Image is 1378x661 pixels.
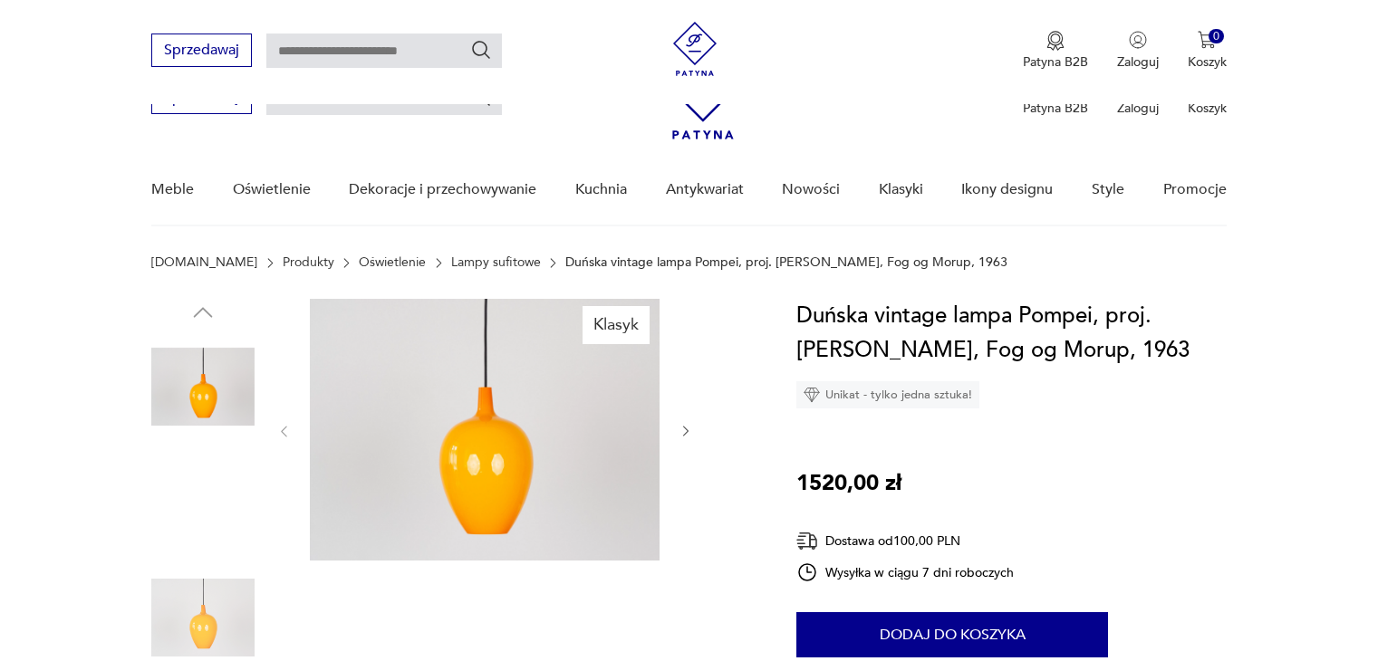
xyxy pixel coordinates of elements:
a: Style [1092,155,1124,225]
img: Zdjęcie produktu Duńska vintage lampa Pompei, proj. Jo Hammerborg, Fog og Morup, 1963 [151,451,255,554]
img: Zdjęcie produktu Duńska vintage lampa Pompei, proj. Jo Hammerborg, Fog og Morup, 1963 [310,299,660,560]
p: 1520,00 zł [796,466,901,501]
img: Ikonka użytkownika [1129,31,1147,49]
img: Ikona medalu [1046,31,1065,51]
p: Patyna B2B [1023,100,1088,117]
p: Koszyk [1188,100,1227,117]
img: Patyna - sklep z meblami i dekoracjami vintage [668,22,722,76]
p: Koszyk [1188,53,1227,71]
a: Lampy sufitowe [451,255,541,270]
button: Dodaj do koszyka [796,612,1108,657]
div: 0 [1209,29,1224,44]
div: Klasyk [583,306,650,344]
button: Szukaj [470,39,492,61]
a: Produkty [283,255,334,270]
div: Dostawa od 100,00 PLN [796,530,1014,552]
a: Nowości [782,155,840,225]
h1: Duńska vintage lampa Pompei, proj. [PERSON_NAME], Fog og Morup, 1963 [796,299,1227,368]
a: Antykwariat [666,155,744,225]
button: 0Koszyk [1188,31,1227,71]
img: Ikona dostawy [796,530,818,552]
a: Ikony designu [961,155,1053,225]
a: Oświetlenie [359,255,426,270]
img: Ikona diamentu [804,387,820,403]
p: Duńska vintage lampa Pompei, proj. [PERSON_NAME], Fog og Morup, 1963 [565,255,1007,270]
button: Sprzedawaj [151,34,252,67]
button: Patyna B2B [1023,31,1088,71]
p: Zaloguj [1117,100,1159,117]
a: Ikona medaluPatyna B2B [1023,31,1088,71]
img: Zdjęcie produktu Duńska vintage lampa Pompei, proj. Jo Hammerborg, Fog og Morup, 1963 [151,335,255,438]
a: Sprzedawaj [151,92,252,105]
a: [DOMAIN_NAME] [151,255,257,270]
a: Dekoracje i przechowywanie [349,155,536,225]
a: Promocje [1163,155,1227,225]
div: Unikat - tylko jedna sztuka! [796,381,979,408]
a: Kuchnia [575,155,627,225]
img: Ikona koszyka [1198,31,1216,49]
a: Klasyki [879,155,923,225]
button: Zaloguj [1117,31,1159,71]
p: Zaloguj [1117,53,1159,71]
p: Patyna B2B [1023,53,1088,71]
div: Wysyłka w ciągu 7 dni roboczych [796,561,1014,583]
a: Meble [151,155,194,225]
a: Sprzedawaj [151,45,252,58]
a: Oświetlenie [233,155,311,225]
